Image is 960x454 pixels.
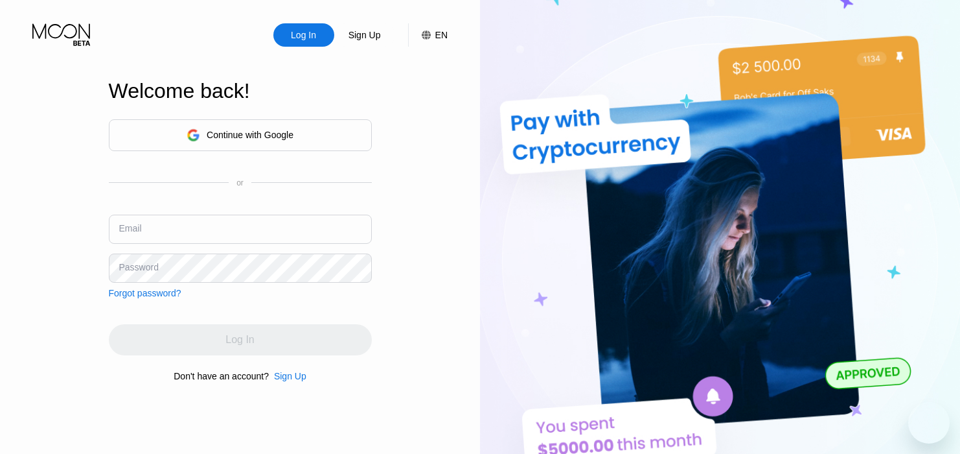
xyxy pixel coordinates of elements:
div: Sign Up [334,23,395,47]
div: Continue with Google [207,130,293,140]
div: EN [408,23,448,47]
div: Log In [290,29,317,42]
div: Sign Up [347,29,382,42]
div: Continue with Google [109,119,372,151]
div: Welcome back! [109,79,372,103]
div: or [236,178,244,187]
div: Don't have an account? [174,371,269,381]
div: Forgot password? [109,288,181,298]
div: Log In [273,23,334,47]
div: Password [119,262,159,272]
iframe: Button to launch messaging window [908,402,950,444]
div: Sign Up [274,371,306,381]
div: Sign Up [269,371,306,381]
div: Email [119,223,142,233]
div: EN [435,30,448,40]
